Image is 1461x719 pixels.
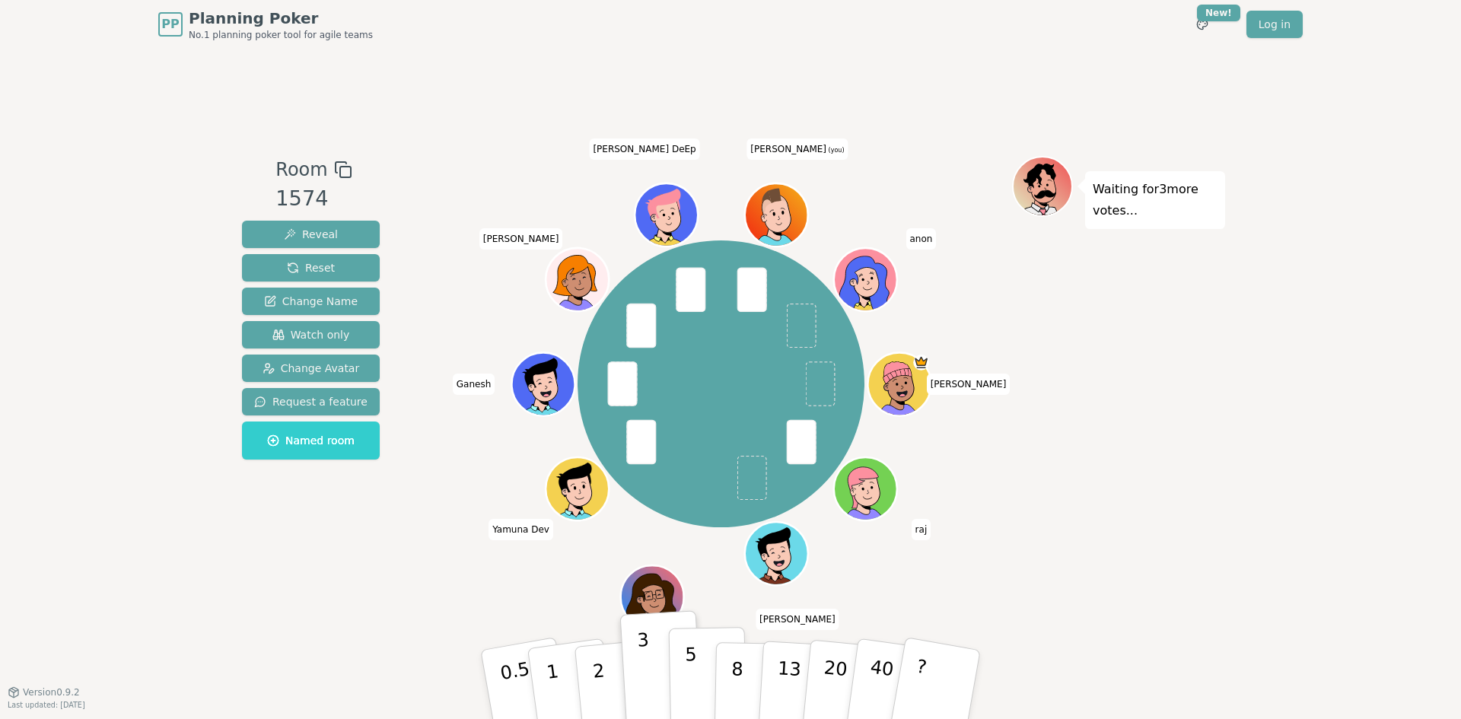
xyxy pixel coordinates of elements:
[23,686,80,698] span: Version 0.9.2
[284,227,338,242] span: Reveal
[1189,11,1216,38] button: New!
[1197,5,1240,21] div: New!
[489,519,553,540] span: Click to change your name
[1093,179,1217,221] p: Waiting for 3 more votes...
[1246,11,1303,38] a: Log in
[158,8,373,41] a: PPPlanning PokerNo.1 planning poker tool for agile teams
[913,355,929,371] span: Patrick is the host
[746,138,848,159] span: Click to change your name
[242,422,380,460] button: Named room
[272,327,350,342] span: Watch only
[479,227,563,249] span: Click to change your name
[275,156,327,183] span: Room
[746,185,806,244] button: Click to change your avatar
[8,686,80,698] button: Version0.9.2
[263,361,360,376] span: Change Avatar
[242,288,380,315] button: Change Name
[267,433,355,448] span: Named room
[589,138,699,159] span: Click to change your name
[242,254,380,282] button: Reset
[264,294,358,309] span: Change Name
[254,394,368,409] span: Request a feature
[189,8,373,29] span: Planning Poker
[161,15,179,33] span: PP
[242,221,380,248] button: Reveal
[912,519,931,540] span: Click to change your name
[927,374,1011,395] span: Click to change your name
[8,701,85,709] span: Last updated: [DATE]
[906,227,936,249] span: Click to change your name
[756,609,839,630] span: Click to change your name
[453,374,495,395] span: Click to change your name
[242,355,380,382] button: Change Avatar
[189,29,373,41] span: No.1 planning poker tool for agile teams
[275,183,352,215] div: 1574
[242,321,380,348] button: Watch only
[826,146,845,153] span: (you)
[287,260,335,275] span: Reset
[242,388,380,415] button: Request a feature
[637,629,654,712] p: 3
